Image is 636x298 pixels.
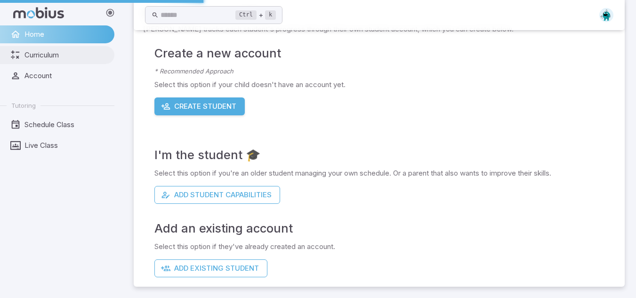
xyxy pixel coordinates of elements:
[599,8,613,22] img: octagon.svg
[154,219,615,238] h4: Add an existing account
[24,120,108,130] span: Schedule Class
[154,80,615,90] p: Select this option if your child doesn't have an account yet.
[235,9,276,21] div: +
[154,186,280,204] button: Add Student Capabilities
[24,50,108,60] span: Curriculum
[154,145,615,164] h4: I'm the student 🎓
[154,168,615,178] p: Select this option if you're an older student managing your own schedule. Or a parent that also w...
[24,29,108,40] span: Home
[11,101,36,110] span: Tutoring
[265,10,276,20] kbd: k
[235,10,257,20] kbd: Ctrl
[154,66,615,76] p: * Recommended Approach
[154,242,615,252] p: Select this option if they've already created an account.
[154,44,615,63] h4: Create a new account
[154,259,267,277] button: Add Existing Student
[24,140,108,151] span: Live Class
[24,71,108,81] span: Account
[154,97,245,115] button: Create Student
